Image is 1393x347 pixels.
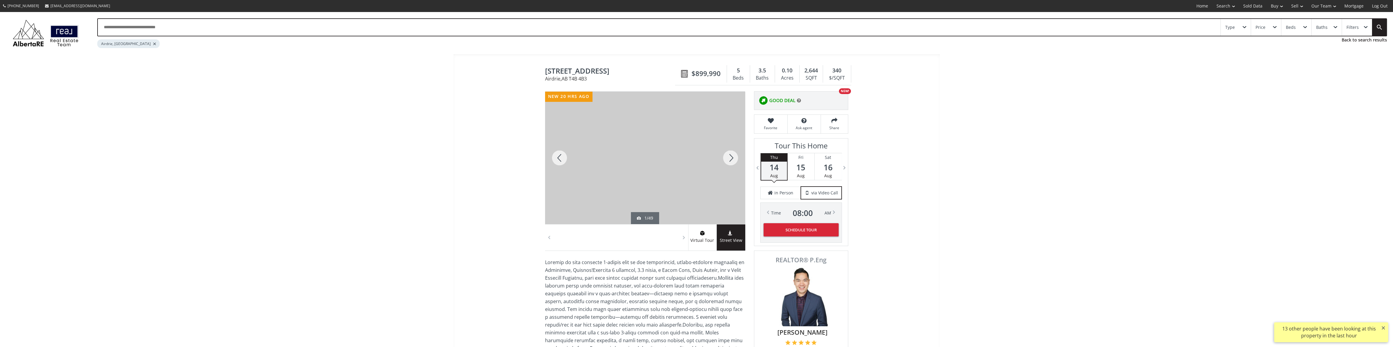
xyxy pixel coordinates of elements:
div: 5 [730,67,747,75]
span: Virtual Tour [688,237,716,244]
img: Photo of Colin Woo [771,266,831,326]
a: Back to search results [1342,37,1387,43]
span: Airdrie , AB T4B 4B3 [545,76,678,81]
span: 342 Hillcrest Circle SW [545,67,678,76]
div: NEW! [839,88,851,94]
img: virtual tour icon [699,231,705,236]
span: [PHONE_NUMBER] [8,3,39,8]
div: Sat [815,153,842,162]
div: Fri [788,153,814,162]
img: 5 of 5 stars [811,340,817,345]
span: REALTOR® P.Eng [761,257,841,263]
div: Thu [761,153,787,162]
div: 340 [826,67,848,75]
div: Filters [1346,25,1359,29]
span: Street View [717,237,745,244]
span: Aug [797,173,805,178]
div: 342 Hillcrest Circle SW Airdrie, AB T4B 4B3 - Photo 1 of 1 [545,92,745,224]
div: Baths [1316,25,1328,29]
span: [PERSON_NAME] [764,328,841,337]
img: 3 of 5 stars [798,340,804,345]
div: $/SQFT [826,74,848,83]
img: Logo [10,18,82,48]
span: GOOD DEAL [769,97,795,104]
div: Beds [730,74,747,83]
div: 13 other people have been looking at this property in the last hour [1277,325,1381,339]
div: Acres [778,74,796,83]
span: 14 [761,163,787,172]
span: $899,990 [692,69,721,78]
span: Favorite [757,125,784,130]
button: × [1379,322,1388,333]
div: new 20 hrs ago [545,92,592,102]
div: Type [1225,25,1235,29]
span: [EMAIL_ADDRESS][DOMAIN_NAME] [50,3,110,8]
div: Baths [753,74,772,83]
img: rating icon [757,95,769,107]
img: 1 of 5 stars [785,340,791,345]
button: Schedule Tour [764,223,839,236]
img: 2 of 5 stars [792,340,797,345]
span: 2,644 [804,67,818,75]
a: virtual tour iconVirtual Tour [688,224,717,251]
a: [EMAIL_ADDRESS][DOMAIN_NAME] [42,0,113,11]
h3: Tour This Home [760,142,842,153]
span: Share [824,125,845,130]
span: via Video Call [811,190,838,196]
div: Time AM [771,209,831,217]
div: Price [1256,25,1265,29]
span: Ask agent [791,125,818,130]
div: Beds [1286,25,1296,29]
span: 08 : 00 [793,209,813,217]
div: Airdrie, [GEOGRAPHIC_DATA] [97,39,160,48]
span: Aug [770,173,778,178]
span: 15 [788,163,814,172]
span: 16 [815,163,842,172]
span: Aug [824,173,832,178]
span: in Person [774,190,793,196]
div: 1/49 [637,215,653,221]
div: SQFT [803,74,820,83]
div: 3.5 [753,67,772,75]
div: 0.10 [778,67,796,75]
img: 4 of 5 stars [805,340,810,345]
